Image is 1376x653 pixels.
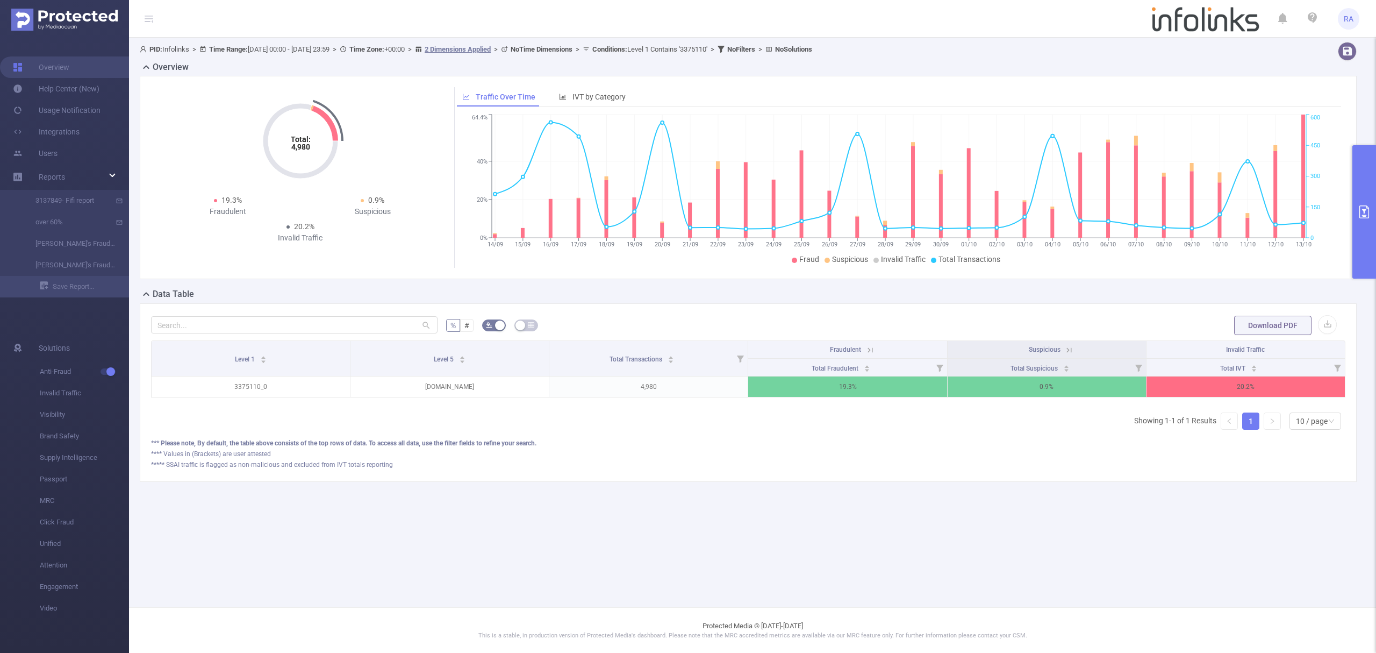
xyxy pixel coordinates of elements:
a: [PERSON_NAME]'s Fraud Report [21,233,116,254]
tspan: 09/10 [1184,241,1200,248]
li: Next Page [1264,413,1281,430]
tspan: 08/10 [1156,241,1172,248]
span: % [450,321,456,330]
footer: Protected Media © [DATE]-[DATE] [129,607,1376,653]
i: icon: bg-colors [486,322,492,328]
span: Click Fraud [40,512,129,533]
tspan: 28/09 [877,241,893,248]
tspan: 25/09 [793,241,809,248]
i: Filter menu [733,341,748,376]
i: icon: down [1328,418,1335,425]
a: Overview [13,56,69,78]
span: Reports [39,173,65,181]
tspan: 64.4% [472,115,488,122]
p: 4,980 [549,377,748,397]
i: Filter menu [1131,359,1146,376]
span: Level 1 [235,356,256,363]
span: Supply Intelligence [40,447,129,469]
i: icon: bar-chart [559,93,567,101]
div: Sort [1063,364,1070,370]
a: Users [13,143,58,164]
a: 1 [1243,413,1259,429]
i: icon: caret-up [460,354,465,358]
span: Invalid Traffic [881,255,926,264]
div: Fraudulent [155,206,300,217]
b: Time Range: [209,45,248,53]
span: Total Transactions [938,255,1000,264]
i: icon: table [528,322,534,328]
span: IVT by Category [572,93,626,101]
tspan: 18/09 [598,241,614,248]
i: icon: caret-down [1063,367,1069,371]
tspan: 20% [477,196,488,203]
tspan: 02/10 [989,241,1005,248]
a: over 60% [21,211,116,233]
li: Showing 1-1 of 1 Results [1134,413,1216,430]
tspan: 600 [1310,115,1320,122]
span: RA [1344,8,1353,30]
span: > [491,45,501,53]
tspan: 0 [1310,235,1314,242]
i: icon: caret-up [668,354,674,358]
span: Total Fraudulent [812,365,860,372]
tspan: 26/09 [821,241,837,248]
b: No Filters [727,45,755,53]
span: Traffic Over Time [476,93,535,101]
span: > [707,45,718,53]
i: icon: user [140,46,149,53]
div: Invalid Traffic [228,232,373,244]
i: Filter menu [932,359,947,376]
span: Suspicious [832,255,868,264]
i: icon: caret-up [864,364,870,367]
p: 20.2% [1146,377,1345,397]
tspan: Total: [290,135,310,144]
div: Sort [668,354,674,361]
i: icon: caret-down [864,367,870,371]
b: Time Zone: [349,45,384,53]
a: Integrations [13,121,80,143]
span: Total Transactions [610,356,664,363]
div: *** Please note, By default, the table above consists of the top rows of data. To access all data... [151,438,1345,448]
span: > [572,45,583,53]
p: 3375110_0 [152,377,350,397]
input: Search... [151,316,438,333]
i: icon: right [1269,418,1275,424]
span: Anti-Fraud [40,361,129,382]
i: icon: left [1226,418,1232,424]
tspan: 19/09 [626,241,642,248]
p: [DOMAIN_NAME] [350,377,549,397]
span: Video [40,598,129,619]
span: Visibility [40,404,129,425]
span: Engagement [40,576,129,598]
tspan: 15/09 [515,241,531,248]
h2: Overview [153,61,189,74]
span: Brand Safety [40,425,129,447]
span: # [464,321,469,330]
div: ***** SSAI traffic is flagged as non-malicious and excluded from IVT totals reporting [151,460,1345,470]
i: Filter menu [1330,359,1345,376]
tspan: 4,980 [291,143,310,151]
tspan: 0% [480,235,488,242]
span: > [189,45,199,53]
span: Unified [40,533,129,555]
h2: Data Table [153,288,194,301]
div: Sort [864,364,870,370]
span: > [329,45,340,53]
i: icon: caret-down [1251,367,1257,371]
tspan: 10/10 [1212,241,1227,248]
tspan: 13/10 [1295,241,1311,248]
span: Level 5 [434,356,455,363]
span: Level 1 Contains '3375110' [592,45,707,53]
u: 2 Dimensions Applied [425,45,491,53]
tspan: 07/10 [1128,241,1144,248]
button: Download PDF [1234,316,1311,335]
div: 10 / page [1296,413,1328,429]
tspan: 14/09 [487,241,503,248]
tspan: 06/10 [1100,241,1116,248]
span: 19.3% [221,196,242,204]
a: Reports [39,166,65,188]
span: > [405,45,415,53]
span: MRC [40,490,129,512]
tspan: 300 [1310,173,1320,180]
tspan: 23/09 [738,241,754,248]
